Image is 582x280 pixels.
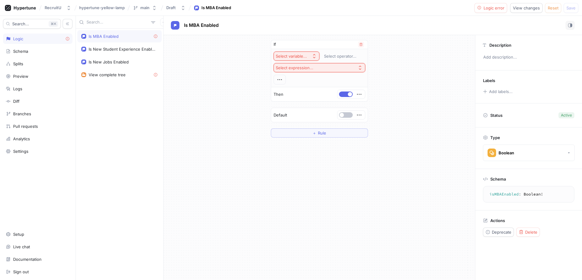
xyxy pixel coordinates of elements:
[87,19,149,25] input: Search...
[3,19,61,29] button: Search...K
[164,3,188,13] button: Draft
[45,5,61,10] div: RecruitU
[274,112,287,118] p: Default
[564,3,578,13] button: Save
[324,54,356,59] div: Select operator...
[561,113,572,118] div: Active
[492,230,511,234] span: Deprecate
[166,5,176,10] div: Draft
[486,189,572,200] textarea: isMBAEnabled: Boolean!
[566,6,576,10] span: Save
[483,78,495,83] p: Labels
[89,72,126,77] div: View complete tree
[274,92,283,98] p: Then
[481,52,577,63] p: Add description...
[490,135,500,140] p: Type
[13,244,30,249] div: Live chat
[271,128,368,138] button: ＋Rule
[49,21,58,27] div: K
[510,3,543,13] button: View changes
[548,6,558,10] span: Reset
[140,5,149,10] div: main
[13,149,28,154] div: Settings
[13,124,38,129] div: Pull requests
[276,65,313,70] div: Select expression...
[545,3,561,13] button: Reset
[312,131,316,135] span: ＋
[276,54,307,59] div: Select variable...
[274,52,319,61] button: Select variable...
[89,59,129,64] div: Is New Jobs Enabled
[13,269,29,274] div: Sign out
[525,230,537,234] span: Delete
[513,6,540,10] span: View changes
[499,150,514,156] div: Boolean
[13,61,23,66] div: Splits
[489,43,511,48] p: Description
[318,131,326,135] span: Rule
[516,228,540,237] button: Delete
[79,5,125,10] span: hypertune-yellow-lamp
[490,218,505,223] p: Actions
[474,3,507,13] button: Logic error
[3,254,72,264] a: Documentation
[13,86,22,91] div: Logs
[13,36,23,41] div: Logic
[89,34,119,39] div: Is MBA Enabled
[13,136,30,141] div: Analytics
[89,47,155,52] div: Is New Student Experience Enabled
[42,3,74,13] button: RecruitU
[483,228,514,237] button: Deprecate
[13,111,31,116] div: Branches
[131,3,159,13] button: main
[481,88,514,95] button: Add labels...
[13,257,42,262] div: Documentation
[490,177,506,181] p: Schema
[490,111,503,120] p: Status
[274,63,365,72] button: Select expression...
[201,5,231,11] div: Is MBA Enabled
[13,74,28,79] div: Preview
[321,52,365,61] button: Select operator...
[13,232,24,237] div: Setup
[13,99,20,104] div: Diff
[13,49,28,54] div: Schema
[274,41,276,48] p: If
[484,6,504,10] span: Logic error
[12,22,29,26] span: Search...
[483,145,575,161] button: Boolean
[184,23,219,28] span: Is MBA Enabled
